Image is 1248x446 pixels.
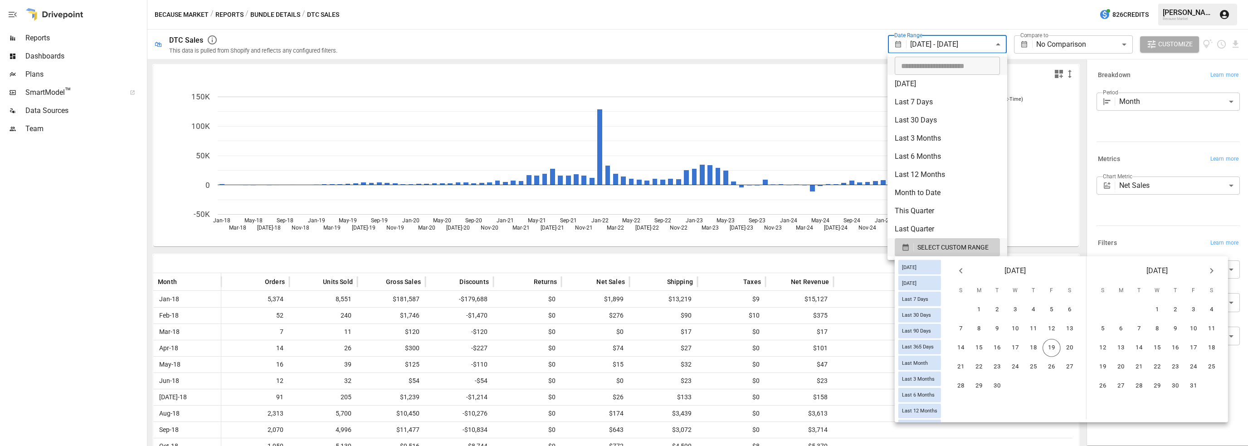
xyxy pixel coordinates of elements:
button: 14 [952,339,970,357]
div: Last Year [898,420,941,434]
span: Wednesday [1007,282,1024,300]
button: 10 [1185,320,1203,338]
li: Last 12 Months [887,166,1007,184]
button: 16 [988,339,1006,357]
div: Last Month [898,356,941,370]
span: Tuesday [1131,282,1147,300]
button: 4 [1203,301,1221,319]
button: 1 [970,301,988,319]
span: Last Month [898,360,931,366]
span: Last 3 Months [898,376,938,382]
div: Last 6 Months [898,387,941,402]
button: 21 [952,358,970,376]
button: 5 [1094,320,1112,338]
button: 17 [1185,339,1203,357]
button: 7 [952,320,970,338]
span: Wednesday [1149,282,1165,300]
button: 9 [988,320,1006,338]
button: 23 [988,358,1006,376]
span: Monday [971,282,987,300]
button: 25 [1024,358,1043,376]
button: 5 [1043,301,1061,319]
button: 30 [988,377,1006,395]
button: 4 [1024,301,1043,319]
button: 30 [1166,377,1185,395]
button: Previous month [952,262,970,280]
button: 22 [970,358,988,376]
button: 2 [988,301,1006,319]
button: 6 [1061,301,1079,319]
li: This Quarter [887,202,1007,220]
button: 19 [1094,358,1112,376]
button: 28 [952,377,970,395]
button: 22 [1148,358,1166,376]
button: 11 [1203,320,1221,338]
div: [DATE] [898,260,941,274]
span: Last 30 Days [898,312,935,318]
button: 29 [1148,377,1166,395]
button: 3 [1006,301,1024,319]
span: [DATE] [898,280,920,286]
span: [DATE] [1004,265,1026,277]
button: 15 [1148,339,1166,357]
button: 6 [1112,320,1130,338]
button: 8 [1148,320,1166,338]
li: Last 30 Days [887,111,1007,129]
button: 24 [1006,358,1024,376]
span: Saturday [1062,282,1078,300]
span: Saturday [1204,282,1220,300]
button: 16 [1166,339,1185,357]
span: Last 12 Months [898,408,941,414]
button: 19 [1043,339,1061,357]
button: 31 [1185,377,1203,395]
span: [DATE] [1146,265,1168,277]
button: 13 [1112,339,1130,357]
div: Last 3 Months [898,372,941,386]
button: 18 [1024,339,1043,357]
span: Sunday [1095,282,1111,300]
span: SELECT CUSTOM RANGE [917,242,989,253]
button: Next month [1203,262,1221,280]
button: 14 [1130,339,1148,357]
div: Last 7 Days [898,292,941,306]
span: Last 365 Days [898,344,937,350]
div: Last 90 Days [898,324,941,338]
button: 20 [1112,358,1130,376]
li: Last 3 Months [887,129,1007,147]
button: 15 [970,339,988,357]
span: Thursday [1025,282,1042,300]
button: 1 [1148,301,1166,319]
button: 23 [1166,358,1185,376]
div: [DATE] [898,276,941,290]
button: 26 [1094,377,1112,395]
span: Tuesday [989,282,1005,300]
span: Thursday [1167,282,1184,300]
li: Last Quarter [887,220,1007,238]
button: 12 [1094,339,1112,357]
span: Last 7 Days [898,296,932,302]
button: 20 [1061,339,1079,357]
li: Month to Date [887,184,1007,202]
button: 24 [1185,358,1203,376]
button: 7 [1130,320,1148,338]
button: 27 [1112,377,1130,395]
button: 11 [1024,320,1043,338]
button: 10 [1006,320,1024,338]
div: Last 365 Days [898,340,941,354]
button: SELECT CUSTOM RANGE [895,238,1000,256]
div: Last 12 Months [898,403,941,418]
button: 29 [970,377,988,395]
button: 13 [1061,320,1079,338]
button: 2 [1166,301,1185,319]
button: 3 [1185,301,1203,319]
li: [DATE] [887,75,1007,93]
button: 27 [1061,358,1079,376]
li: Last 6 Months [887,147,1007,166]
button: 21 [1130,358,1148,376]
button: 28 [1130,377,1148,395]
span: Monday [1113,282,1129,300]
button: 9 [1166,320,1185,338]
button: 25 [1203,358,1221,376]
div: Last 30 Days [898,308,941,322]
span: Friday [1043,282,1060,300]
